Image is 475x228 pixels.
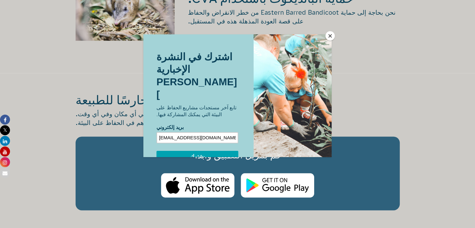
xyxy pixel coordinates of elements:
font: اشترك في النشرة الإخبارية [PERSON_NAME] [13,17,94,66]
font: تابع آخر مستجدات مشاريع الحفاظ على البيئة التي يمكنك المشاركة فيها. [13,71,93,83]
button: يغلق [325,31,335,41]
input: يشترك [13,116,95,128]
font: بريد إلكتروني [13,90,40,96]
font: يشترك [231,32,244,36]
